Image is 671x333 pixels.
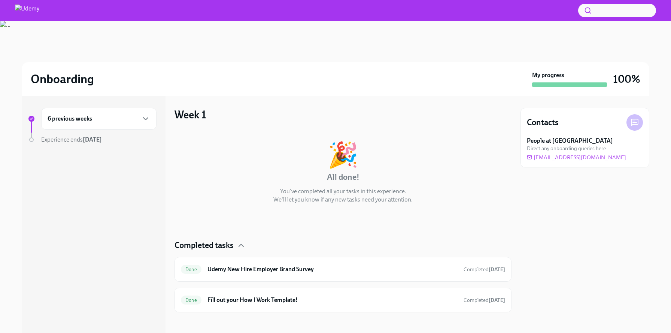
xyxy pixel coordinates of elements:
strong: [DATE] [489,266,505,273]
span: July 7th, 2025 15:34 [464,266,505,273]
div: 🎉 [328,142,358,167]
span: Direct any onboarding queries here [527,145,606,152]
strong: My progress [532,71,564,79]
a: [EMAIL_ADDRESS][DOMAIN_NAME] [527,154,626,161]
img: Udemy [15,4,39,16]
h6: Udemy New Hire Employer Brand Survey [207,265,458,273]
a: DoneUdemy New Hire Employer Brand SurveyCompleted[DATE] [181,263,505,275]
h3: 100% [613,72,640,86]
span: Done [181,297,201,303]
h6: Fill out your How I Work Template! [207,296,458,304]
strong: [DATE] [83,136,102,143]
h6: 6 previous weeks [48,115,92,123]
strong: People at [GEOGRAPHIC_DATA] [527,137,613,145]
span: July 11th, 2025 11:46 [464,297,505,304]
h3: Week 1 [174,108,206,121]
strong: [DATE] [489,297,505,303]
h4: Completed tasks [174,240,234,251]
span: Done [181,267,201,272]
span: Completed [464,266,505,273]
h2: Onboarding [31,72,94,87]
span: Experience ends [41,136,102,143]
p: We'll let you know if any new tasks need your attention. [273,196,413,204]
div: Completed tasks [174,240,511,251]
span: Completed [464,297,505,303]
a: DoneFill out your How I Work Template!Completed[DATE] [181,294,505,306]
h4: Contacts [527,117,559,128]
h4: All done! [327,172,359,183]
div: 6 previous weeks [41,108,157,130]
p: You've completed all your tasks in this experience. [280,187,406,196]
